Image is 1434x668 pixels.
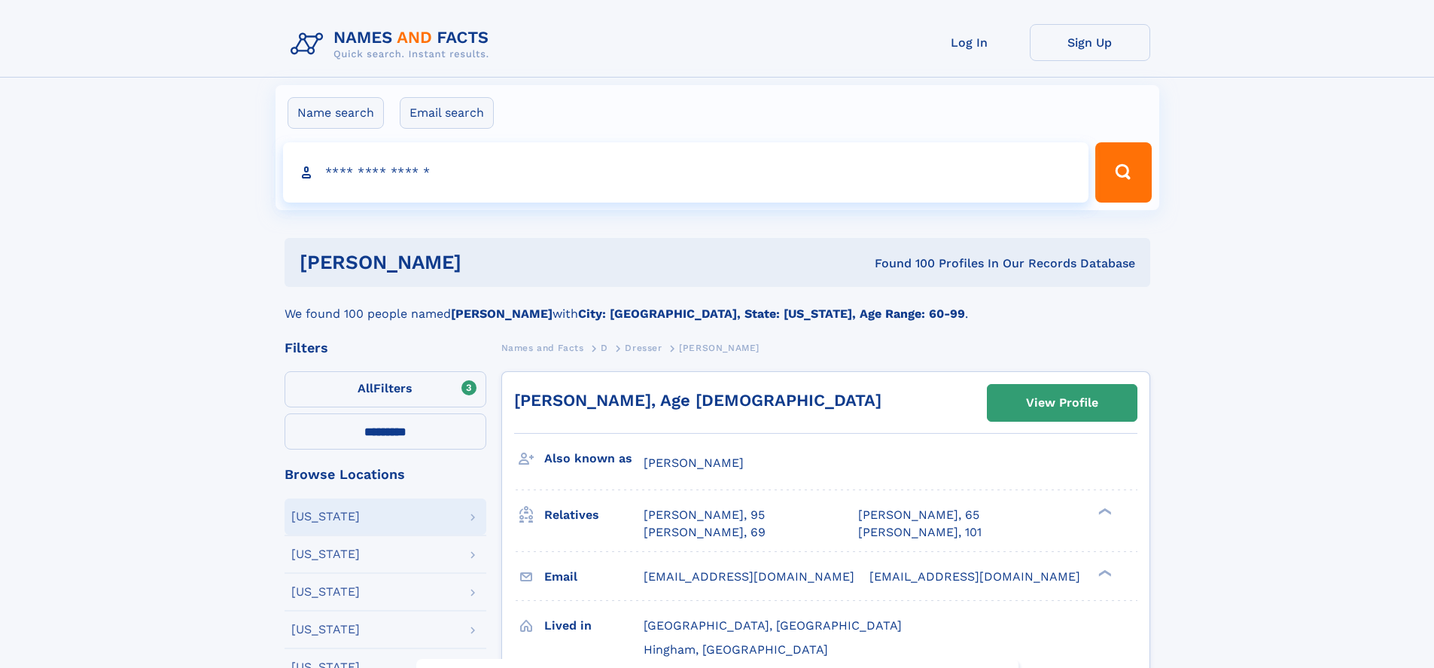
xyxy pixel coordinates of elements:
a: [PERSON_NAME], 95 [644,507,765,523]
h3: Also known as [544,446,644,471]
div: [US_STATE] [291,548,360,560]
label: Filters [285,371,486,407]
span: [PERSON_NAME] [679,343,760,353]
span: All [358,381,373,395]
a: [PERSON_NAME], Age [DEMOGRAPHIC_DATA] [514,391,881,410]
h3: Relatives [544,502,644,528]
img: Logo Names and Facts [285,24,501,65]
div: Browse Locations [285,468,486,481]
a: Sign Up [1030,24,1150,61]
a: Log In [909,24,1030,61]
h3: Lived in [544,613,644,639]
div: ❯ [1095,568,1113,578]
div: We found 100 people named with . [285,287,1150,323]
label: Email search [400,97,494,129]
b: [PERSON_NAME] [451,307,553,321]
a: Names and Facts [501,338,584,357]
input: search input [283,142,1089,203]
button: Search Button [1095,142,1151,203]
a: Dresser [625,338,662,357]
div: [US_STATE] [291,586,360,598]
div: Found 100 Profiles In Our Records Database [668,255,1135,272]
b: City: [GEOGRAPHIC_DATA], State: [US_STATE], Age Range: 60-99 [578,307,965,321]
span: Hingham, [GEOGRAPHIC_DATA] [644,642,828,657]
h1: [PERSON_NAME] [300,253,668,272]
span: [EMAIL_ADDRESS][DOMAIN_NAME] [644,569,854,584]
span: Dresser [625,343,662,353]
div: Filters [285,341,486,355]
div: [US_STATE] [291,624,360,636]
span: [EMAIL_ADDRESS][DOMAIN_NAME] [869,569,1080,584]
a: [PERSON_NAME], 69 [644,524,766,541]
div: View Profile [1026,386,1098,420]
a: D [601,338,608,357]
label: Name search [288,97,384,129]
div: [US_STATE] [291,511,360,523]
a: View Profile [988,385,1137,421]
span: D [601,343,608,353]
a: [PERSON_NAME], 65 [858,507,979,523]
span: [PERSON_NAME] [644,456,744,470]
h3: Email [544,564,644,590]
span: [GEOGRAPHIC_DATA], [GEOGRAPHIC_DATA] [644,618,902,633]
div: ❯ [1095,507,1113,517]
a: [PERSON_NAME], 101 [858,524,982,541]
